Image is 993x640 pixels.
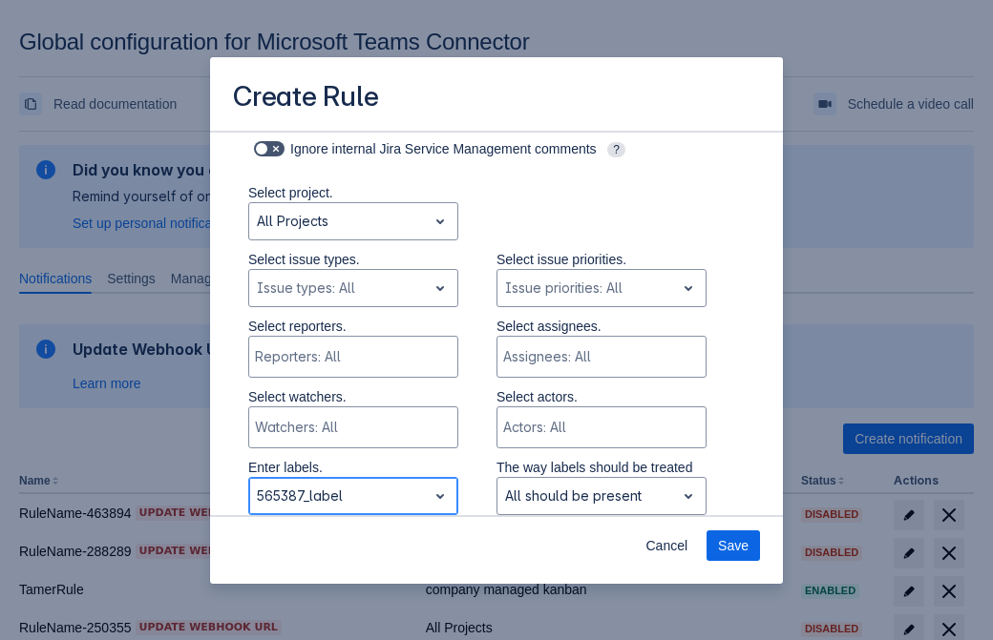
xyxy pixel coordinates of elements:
p: Select actors. [496,387,707,406]
span: ? [607,142,625,157]
p: Select watchers. [248,387,458,406]
h3: Create Rule [233,80,379,117]
p: Select issue types. [248,250,458,269]
span: Cancel [645,530,687,561]
p: Enter labels. [248,458,458,477]
span: open [429,210,452,233]
span: open [677,485,700,507]
span: open [677,277,700,299]
p: The way labels should be treated [496,458,707,477]
span: open [429,485,452,507]
span: open [429,277,452,299]
p: Select reporters. [248,317,458,336]
div: Ignore internal Jira Service Management comments [248,135,707,162]
span: Save [718,530,749,561]
p: Select assignees. [496,317,707,336]
p: Select project. [248,183,458,202]
button: Save [707,530,760,561]
button: Cancel [634,530,699,561]
div: Scrollable content [210,131,783,517]
p: Select issue priorities. [496,250,707,269]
